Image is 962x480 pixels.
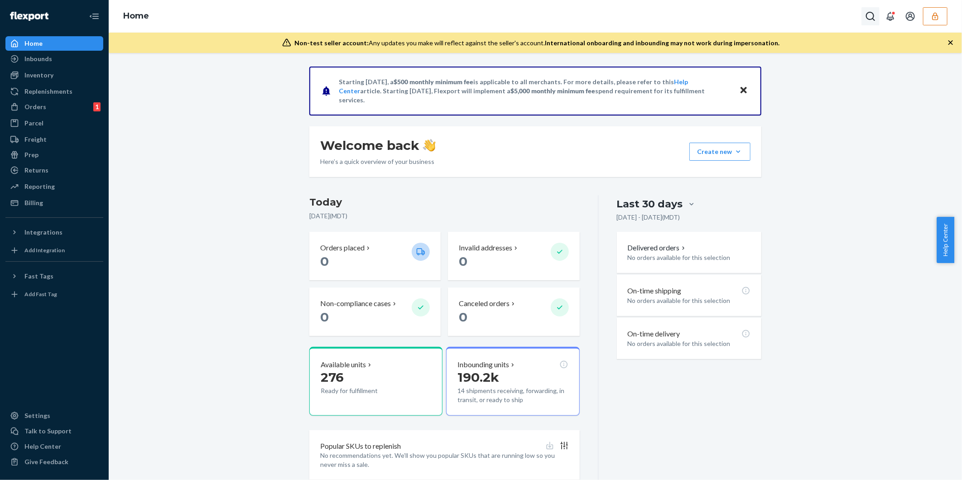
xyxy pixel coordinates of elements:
div: Prep [24,150,38,159]
div: Returns [24,166,48,175]
a: Billing [5,196,103,210]
span: 0 [459,309,467,325]
p: Starting [DATE], a is applicable to all merchants. For more details, please refer to this article... [339,77,731,105]
div: Integrations [24,228,63,237]
button: Integrations [5,225,103,240]
div: Billing [24,198,43,207]
div: Home [24,39,43,48]
button: Available units276Ready for fulfillment [309,347,443,416]
button: Give Feedback [5,455,103,469]
p: Ready for fulfillment [321,386,404,395]
img: Flexport logo [10,12,48,21]
p: [DATE] - [DATE] ( MDT ) [617,213,680,222]
button: Close [738,84,750,97]
div: Settings [24,411,50,420]
div: Orders [24,102,46,111]
p: No orders available for this selection [628,253,750,262]
a: Home [123,11,149,21]
div: 1 [93,102,101,111]
div: Replenishments [24,87,72,96]
div: Inbounds [24,54,52,63]
p: Popular SKUs to replenish [320,441,401,451]
p: 14 shipments receiving, forwarding, in transit, or ready to ship [457,386,568,404]
div: Freight [24,135,47,144]
div: Give Feedback [24,457,68,466]
a: Settings [5,408,103,423]
button: Canceled orders 0 [448,288,579,336]
button: Open Search Box [861,7,880,25]
p: [DATE] ( MDT ) [309,211,580,221]
p: No orders available for this selection [628,339,750,348]
span: 190.2k [457,370,499,385]
p: Inbounding units [457,360,509,370]
p: Available units [321,360,366,370]
button: Inbounding units190.2k14 shipments receiving, forwarding, in transit, or ready to ship [446,347,579,416]
div: Add Integration [24,246,65,254]
a: Add Fast Tag [5,287,103,302]
span: $500 monthly minimum fee [394,78,473,86]
span: 0 [320,254,329,269]
span: Chat [32,6,51,14]
a: Inventory [5,68,103,82]
button: Create new [689,143,750,161]
p: On-time shipping [628,286,682,296]
span: 276 [321,370,344,385]
ol: breadcrumbs [116,3,156,29]
a: Replenishments [5,84,103,99]
button: Delivered orders [628,243,687,253]
div: Add Fast Tag [24,290,57,298]
button: Help Center [937,217,954,263]
button: Orders placed 0 [309,232,441,280]
div: Talk to Support [24,427,72,436]
button: Talk to Support [5,424,103,438]
span: 0 [320,309,329,325]
span: International onboarding and inbounding may not work during impersonation. [545,39,780,47]
button: Open account menu [901,7,919,25]
button: Non-compliance cases 0 [309,288,441,336]
div: Fast Tags [24,272,53,281]
p: Here’s a quick overview of your business [320,157,436,166]
h1: Welcome back [320,137,436,154]
a: Prep [5,148,103,162]
button: Fast Tags [5,269,103,283]
button: Invalid addresses 0 [448,232,579,280]
p: Orders placed [320,243,365,253]
button: Close Navigation [85,7,103,25]
h3: Today [309,195,580,210]
div: Inventory [24,71,53,80]
div: Any updates you make will reflect against the seller's account. [295,38,780,48]
a: Home [5,36,103,51]
span: 0 [459,254,467,269]
a: Freight [5,132,103,147]
div: Help Center [24,442,61,451]
button: Open notifications [881,7,899,25]
div: Parcel [24,119,43,128]
span: Non-test seller account: [295,39,369,47]
a: Inbounds [5,52,103,66]
p: On-time delivery [628,329,680,339]
p: Invalid addresses [459,243,512,253]
a: Add Integration [5,243,103,258]
p: No orders available for this selection [628,296,750,305]
a: Returns [5,163,103,178]
div: Last 30 days [617,197,683,211]
a: Parcel [5,116,103,130]
p: Non-compliance cases [320,298,391,309]
img: hand-wave emoji [423,139,436,152]
div: Reporting [24,182,55,191]
p: Canceled orders [459,298,510,309]
span: $5,000 monthly minimum fee [510,87,595,95]
a: Reporting [5,179,103,194]
p: No recommendations yet. We’ll show you popular SKUs that are running low so you never miss a sale. [320,451,569,469]
a: Orders1 [5,100,103,114]
a: Help Center [5,439,103,454]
